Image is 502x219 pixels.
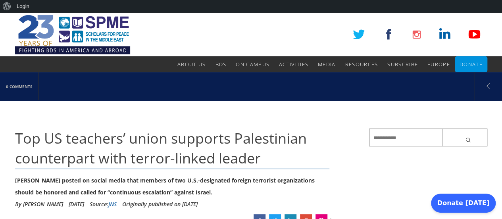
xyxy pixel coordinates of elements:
[108,200,117,208] a: JNS
[15,175,330,198] div: [PERSON_NAME] posted on social media that members of two U.S.-designated foreign terrorist organi...
[427,61,450,68] span: Europe
[387,61,418,68] span: Subscribe
[427,56,450,72] a: Europe
[345,56,378,72] a: Resources
[215,56,226,72] a: BDS
[122,198,198,210] li: Originally published on [DATE]
[279,61,308,68] span: Activities
[460,56,483,72] a: Donate
[69,198,84,210] li: [DATE]
[387,56,418,72] a: Subscribe
[318,61,336,68] span: Media
[15,13,130,56] img: SPME
[15,198,63,210] li: By [PERSON_NAME]
[460,61,483,68] span: Donate
[279,56,308,72] a: Activities
[236,56,269,72] a: On Campus
[90,198,117,210] div: Source:
[177,61,206,68] span: About Us
[318,56,336,72] a: Media
[236,61,269,68] span: On Campus
[15,129,307,168] span: Top US teachers’ union supports Palestinian counterpart with terror-linked leader
[177,56,206,72] a: About Us
[345,61,378,68] span: Resources
[215,61,226,68] span: BDS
